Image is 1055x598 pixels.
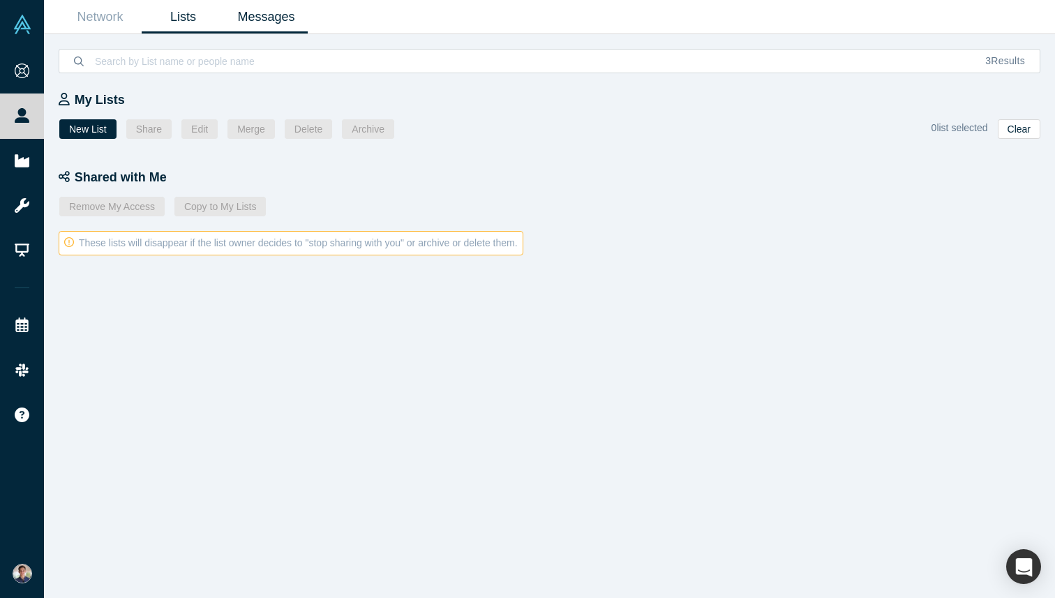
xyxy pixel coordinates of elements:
[13,15,32,34] img: Alchemist Vault Logo
[342,119,394,139] button: Archive
[59,91,1055,110] div: My Lists
[174,197,266,216] button: Copy to My Lists
[13,564,32,583] img: Andres Meiners's Account
[285,119,332,139] button: Delete
[931,122,988,133] span: 0 list selected
[93,45,971,77] input: Search by List name or people name
[985,55,1025,66] span: Results
[142,1,225,33] a: Lists
[59,119,117,139] button: New List
[59,168,1055,187] div: Shared with Me
[998,119,1040,139] button: Clear
[985,55,991,66] span: 3
[227,119,275,139] button: Merge
[59,1,142,33] a: Network
[59,231,523,255] div: These lists will disappear if the list owner decides to "stop sharing with you" or archive or del...
[59,197,165,216] button: Remove My Access
[181,119,218,139] button: Edit
[126,119,172,139] button: Share
[225,1,308,33] a: Messages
